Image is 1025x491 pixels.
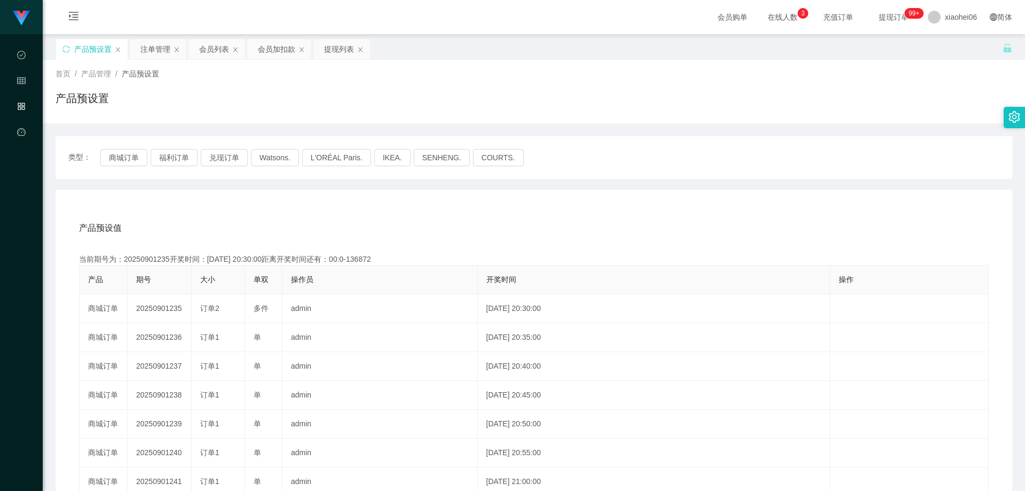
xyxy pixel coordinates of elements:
[56,1,92,35] i: 图标: menu-unfold
[74,39,112,59] div: 产品预设置
[254,391,261,399] span: 单
[56,90,109,106] h1: 产品预设置
[80,381,128,410] td: 商城订单
[75,69,77,78] span: /
[1003,43,1012,53] i: 图标: unlock
[88,275,103,284] span: 产品
[68,149,100,166] span: 类型：
[199,39,229,59] div: 会员列表
[115,69,117,78] span: /
[100,149,147,166] button: 商城订单
[473,149,524,166] button: COURTS.
[478,410,830,439] td: [DATE] 20:50:00
[357,46,364,53] i: 图标: close
[200,419,219,428] span: 订单1
[62,45,70,53] i: 图标: sync
[762,13,803,21] span: 在线人数
[232,46,239,53] i: 图标: close
[79,222,122,235] span: 产品预设值
[904,8,924,19] sup: 1053
[478,352,830,381] td: [DATE] 20:40:00
[17,72,26,93] i: 图标: table
[56,69,70,78] span: 首页
[324,39,354,59] div: 提现列表
[200,391,219,399] span: 订单1
[13,11,30,26] img: logo.9652507e.png
[282,352,478,381] td: admin
[254,275,269,284] span: 单双
[282,294,478,323] td: admin
[200,448,219,457] span: 订单1
[17,51,26,146] span: 数据中心
[200,304,219,313] span: 订单2
[414,149,470,166] button: SENHENG.
[251,149,299,166] button: Watsons.
[839,275,854,284] span: 操作
[302,149,371,166] button: L'ORÉAL Paris.
[254,304,269,313] span: 多件
[81,69,111,78] span: 产品管理
[200,333,219,341] span: 订单1
[80,439,128,467] td: 商城订单
[128,352,192,381] td: 20250901237
[128,410,192,439] td: 20250901239
[17,46,26,67] i: 图标: check-circle-o
[201,149,248,166] button: 兑现订单
[478,323,830,352] td: [DATE] 20:35:00
[128,439,192,467] td: 20250901240
[1008,111,1020,123] i: 图标: setting
[200,477,219,486] span: 订单1
[151,149,198,166] button: 福利订单
[136,275,151,284] span: 期号
[17,122,26,230] a: 图标: dashboard平台首页
[801,8,805,19] p: 3
[298,46,305,53] i: 图标: close
[374,149,411,166] button: IKEA.
[174,46,180,53] i: 图标: close
[254,477,261,486] span: 单
[140,39,170,59] div: 注单管理
[79,254,989,265] div: 当前期号为：20250901235开奖时间：[DATE] 20:30:00距离开奖时间还有：00:0-136872
[200,362,219,370] span: 订单1
[80,323,128,352] td: 商城订单
[254,448,261,457] span: 单
[17,97,26,119] i: 图标: appstore-o
[282,381,478,410] td: admin
[254,333,261,341] span: 单
[478,439,830,467] td: [DATE] 20:55:00
[798,8,808,19] sup: 3
[478,381,830,410] td: [DATE] 20:45:00
[80,410,128,439] td: 商城订单
[128,381,192,410] td: 20250901238
[200,275,215,284] span: 大小
[80,294,128,323] td: 商城订单
[291,275,313,284] span: 操作员
[258,39,295,59] div: 会员加扣款
[128,323,192,352] td: 20250901236
[486,275,516,284] span: 开奖时间
[122,69,159,78] span: 产品预设置
[282,439,478,467] td: admin
[873,13,914,21] span: 提现订单
[17,103,26,198] span: 产品管理
[282,410,478,439] td: admin
[254,362,261,370] span: 单
[818,13,858,21] span: 充值订单
[80,352,128,381] td: 商城订单
[128,294,192,323] td: 20250901235
[115,46,121,53] i: 图标: close
[282,323,478,352] td: admin
[17,77,26,172] span: 会员管理
[478,294,830,323] td: [DATE] 20:30:00
[990,13,997,21] i: 图标: global
[254,419,261,428] span: 单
